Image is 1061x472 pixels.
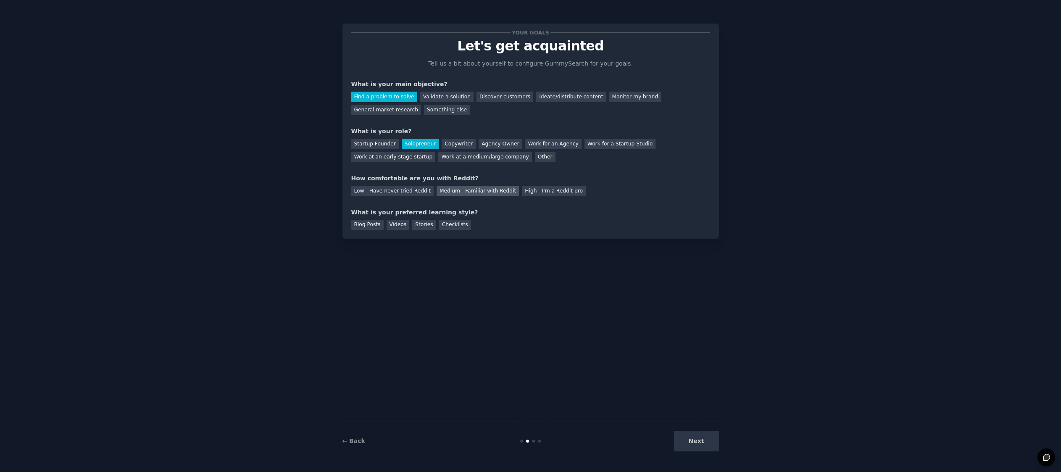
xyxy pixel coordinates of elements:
[584,139,656,149] div: Work for a Startup Studio
[351,208,710,217] div: What is your preferred learning style?
[525,139,581,149] div: Work for an Agency
[351,220,384,230] div: Blog Posts
[351,152,436,163] div: Work at an early stage startup
[609,92,661,102] div: Monitor my brand
[442,139,476,149] div: Copywriter
[351,127,710,136] div: What is your role?
[351,174,710,183] div: How comfortable are you with Reddit?
[412,220,436,230] div: Stories
[536,92,606,102] div: Ideate/distribute content
[402,139,439,149] div: Solopreneur
[342,438,365,444] a: ← Back
[351,92,417,102] div: Find a problem to solve
[387,220,410,230] div: Videos
[511,28,551,37] span: Your goals
[351,105,421,116] div: General market research
[479,139,522,149] div: Agency Owner
[351,80,710,89] div: What is your main objective?
[425,59,637,68] p: Tell us a bit about yourself to configure GummySearch for your goals.
[420,92,474,102] div: Validate a solution
[535,152,556,163] div: Other
[351,39,710,53] p: Let's get acquainted
[351,139,399,149] div: Startup Founder
[351,186,434,196] div: Low - Have never tried Reddit
[437,186,519,196] div: Medium - Familiar with Reddit
[438,152,532,163] div: Work at a medium/large company
[522,186,586,196] div: High - I'm a Reddit pro
[424,105,470,116] div: Something else
[477,92,533,102] div: Discover customers
[439,220,471,230] div: Checklists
